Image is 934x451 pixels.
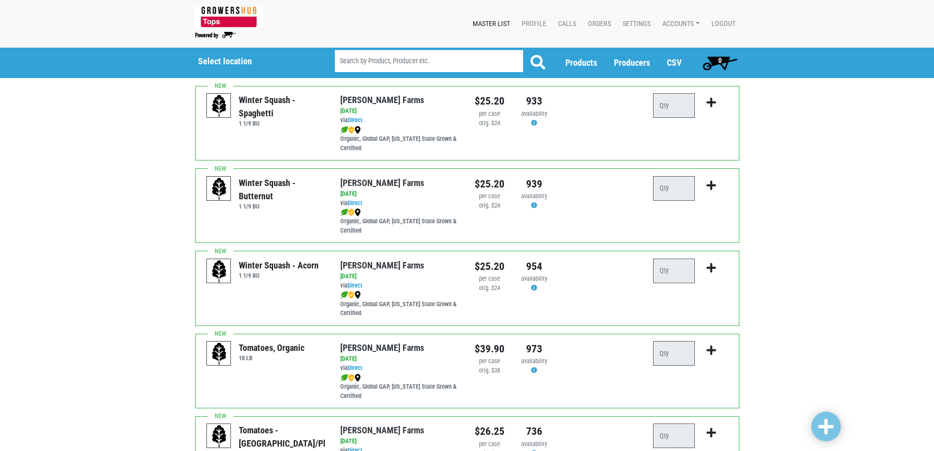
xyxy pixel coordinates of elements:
[239,341,304,354] div: Tomatoes, Organic
[340,437,459,446] div: [DATE]
[348,282,362,289] a: Direct
[521,192,547,200] span: availability
[698,53,742,73] a: 0
[475,259,505,274] div: $25.20
[207,342,231,366] img: placeholder-variety-43d6402dacf2d531de610a020419775a.svg
[195,32,236,39] img: Powered by Big Wheelbarrow
[348,209,354,216] img: safety-e55c860ca8c00a9c171001a62a92dabd.png
[340,354,459,364] div: [DATE]
[340,208,459,236] div: Organic, Global GAP, [US_STATE] State Grown & Certified
[521,110,547,117] span: availability
[354,291,361,299] img: map_marker-0e94453035b3232a4d21701695807de9.png
[239,272,319,279] h6: 1 1/9 BU
[207,259,231,284] img: placeholder-variety-43d6402dacf2d531de610a020419775a.svg
[655,15,704,33] a: Accounts
[521,440,547,448] span: availability
[207,424,231,449] img: placeholder-variety-43d6402dacf2d531de610a020419775a.svg
[340,343,424,353] a: [PERSON_NAME] Farms
[475,274,505,284] div: per case
[704,15,739,33] a: Logout
[653,424,695,448] input: Qty
[340,116,459,125] div: via
[354,209,361,216] img: map_marker-0e94453035b3232a4d21701695807de9.png
[614,57,650,68] a: Producers
[521,357,547,365] span: availability
[615,15,655,33] a: Settings
[354,374,361,382] img: map_marker-0e94453035b3232a4d21701695807de9.png
[195,6,263,27] img: 279edf242af8f9d49a69d9d2afa010fb.png
[519,93,549,109] div: 933
[565,57,597,68] a: Products
[340,126,348,134] img: leaf-e5c59151409436ccce96b2ca1b28e03c.png
[348,291,354,299] img: safety-e55c860ca8c00a9c171001a62a92dabd.png
[653,259,695,283] input: Qty
[340,209,348,216] img: leaf-e5c59151409436ccce96b2ca1b28e03c.png
[653,341,695,366] input: Qty
[207,94,231,118] img: placeholder-variety-43d6402dacf2d531de610a020419775a.svg
[348,364,362,371] a: Direct
[239,176,326,203] div: Winter Squash - Butternut
[340,178,424,188] a: [PERSON_NAME] Farms
[514,15,550,33] a: Profile
[465,15,514,33] a: Master List
[340,260,424,270] a: [PERSON_NAME] Farms
[239,354,304,362] h6: 18 LB
[348,374,354,382] img: safety-e55c860ca8c00a9c171001a62a92dabd.png
[475,192,505,201] div: per case
[239,259,319,272] div: Winter Squash - Acorn
[475,424,505,439] div: $26.25
[521,275,547,282] span: availability
[519,176,549,192] div: 939
[340,125,459,153] div: Organic, Global GAP, [US_STATE] State Grown & Certified
[718,56,722,64] span: 0
[340,95,424,105] a: [PERSON_NAME] Farms
[667,57,682,68] a: CSV
[198,56,310,67] h5: Select location
[340,199,459,208] div: via
[348,126,354,134] img: safety-e55c860ca8c00a9c171001a62a92dabd.png
[475,284,505,293] div: orig. $24
[519,341,549,357] div: 973
[475,201,505,211] div: orig. $24
[475,119,505,128] div: orig. $24
[340,106,459,116] div: [DATE]
[475,366,505,375] div: orig. $38
[550,15,580,33] a: Calls
[580,15,615,33] a: Orders
[354,126,361,134] img: map_marker-0e94453035b3232a4d21701695807de9.png
[475,93,505,109] div: $25.20
[239,203,326,210] h6: 1 1/9 BU
[519,424,549,439] div: 736
[475,440,505,449] div: per case
[340,291,459,318] div: Organic, Global GAP, [US_STATE] State Grown & Certified
[340,373,459,401] div: Organic, Global GAP, [US_STATE] State Grown & Certified
[239,120,326,127] h6: 1 1/9 BU
[335,50,523,72] input: Search by Product, Producer etc.
[340,272,459,281] div: [DATE]
[340,425,424,435] a: [PERSON_NAME] Farms
[475,176,505,192] div: $25.20
[348,116,362,124] a: Direct
[475,109,505,119] div: per case
[340,374,348,382] img: leaf-e5c59151409436ccce96b2ca1b28e03c.png
[340,291,348,299] img: leaf-e5c59151409436ccce96b2ca1b28e03c.png
[653,176,695,201] input: Qty
[239,93,326,120] div: Winter Squash - Spaghetti
[348,199,362,207] a: Direct
[340,281,459,291] div: via
[207,177,231,201] img: placeholder-variety-43d6402dacf2d531de610a020419775a.svg
[519,259,549,274] div: 954
[340,189,459,199] div: [DATE]
[475,341,505,357] div: $39.90
[475,357,505,366] div: per case
[653,93,695,118] input: Qty
[340,364,459,373] div: via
